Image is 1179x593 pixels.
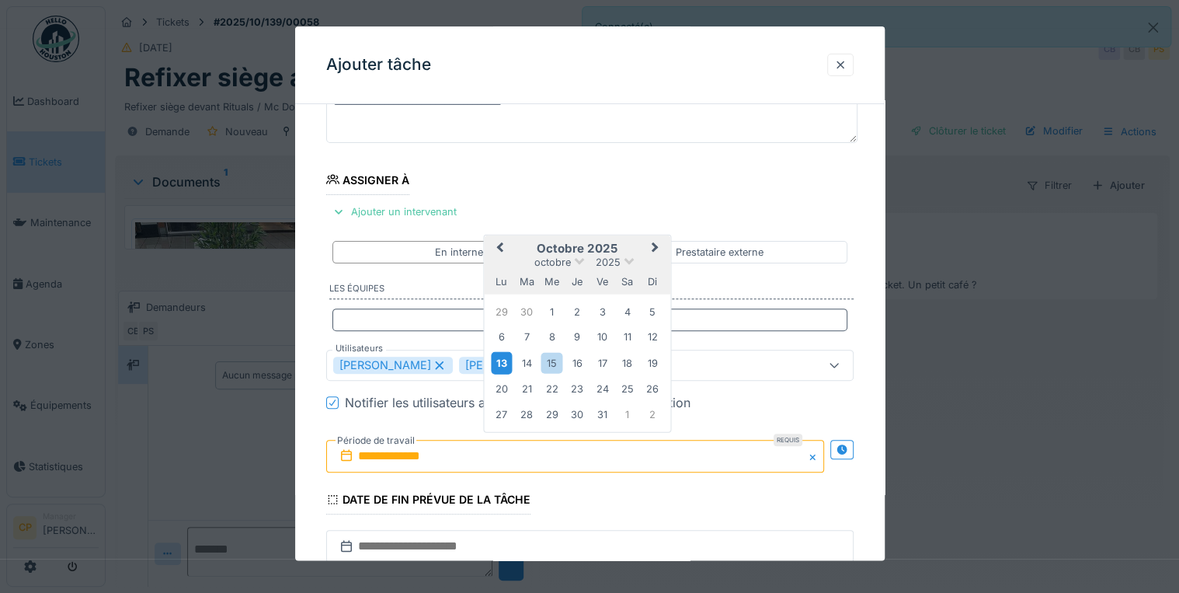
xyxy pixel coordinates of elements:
div: Choose samedi 11 octobre 2025 [617,326,638,347]
div: Choose jeudi 2 octobre 2025 [566,302,587,323]
div: Choose mardi 30 septembre 2025 [516,302,537,323]
div: En interne [435,245,483,260]
h2: octobre 2025 [484,242,670,256]
label: Période de travail [336,433,416,450]
div: Choose lundi 13 octobre 2025 [491,352,512,375]
div: Choose mercredi 22 octobre 2025 [541,378,562,399]
div: Prestataire externe [676,245,763,260]
div: Choose vendredi 3 octobre 2025 [592,302,613,323]
h3: Ajouter tâche [326,55,431,75]
div: Ajouter un intervenant [326,201,463,222]
div: Choose dimanche 19 octobre 2025 [642,353,663,374]
div: Choose dimanche 26 octobre 2025 [642,378,663,399]
div: Choose lundi 20 octobre 2025 [491,378,512,399]
div: Choose jeudi 23 octobre 2025 [566,378,587,399]
div: Month octobre, 2025 [489,299,665,427]
div: Choose samedi 18 octobre 2025 [617,353,638,374]
div: vendredi [592,271,613,292]
div: Choose mercredi 29 octobre 2025 [541,404,562,425]
div: [PERSON_NAME] [333,358,453,375]
div: Choose mercredi 15 octobre 2025 [541,353,562,374]
div: Notifier les utilisateurs associés au ticket de la planification [345,394,690,413]
div: Choose mardi 7 octobre 2025 [516,326,537,347]
div: Choose jeudi 30 octobre 2025 [566,404,587,425]
span: 2025 [595,256,620,268]
div: Requis [774,434,802,447]
div: mercredi [541,271,562,292]
label: Utilisateurs [332,343,386,356]
label: Les équipes [329,283,854,300]
div: Choose lundi 27 octobre 2025 [491,404,512,425]
div: Choose dimanche 5 octobre 2025 [642,302,663,323]
div: Choose vendredi 17 octobre 2025 [592,353,613,374]
div: Choose mardi 14 octobre 2025 [516,353,537,374]
span: octobre [534,256,570,268]
button: Next Month [644,237,669,262]
div: mardi [516,271,537,292]
div: Choose lundi 29 septembre 2025 [491,302,512,323]
div: Choose dimanche 2 novembre 2025 [642,404,663,425]
div: Choose samedi 1 novembre 2025 [617,404,638,425]
div: Choose samedi 25 octobre 2025 [617,378,638,399]
div: [PERSON_NAME] [459,358,579,375]
button: Previous Month [485,237,510,262]
div: Date de fin prévue de la tâche [326,489,531,515]
div: dimanche [642,271,663,292]
div: Choose mercredi 8 octobre 2025 [541,326,562,347]
div: samedi [617,271,638,292]
div: Choose vendredi 24 octobre 2025 [592,378,613,399]
div: Choose mardi 28 octobre 2025 [516,404,537,425]
div: Choose jeudi 16 octobre 2025 [566,353,587,374]
div: lundi [491,271,512,292]
div: Choose vendredi 31 octobre 2025 [592,404,613,425]
div: Choose vendredi 10 octobre 2025 [592,326,613,347]
button: Close [807,441,824,473]
div: Choose dimanche 12 octobre 2025 [642,326,663,347]
div: jeudi [566,271,587,292]
div: Choose jeudi 9 octobre 2025 [566,326,587,347]
div: Choose lundi 6 octobre 2025 [491,326,512,347]
div: Choose mardi 21 octobre 2025 [516,378,537,399]
div: Choose mercredi 1 octobre 2025 [541,302,562,323]
div: Assigner à [326,169,410,195]
div: Choose samedi 4 octobre 2025 [617,302,638,323]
